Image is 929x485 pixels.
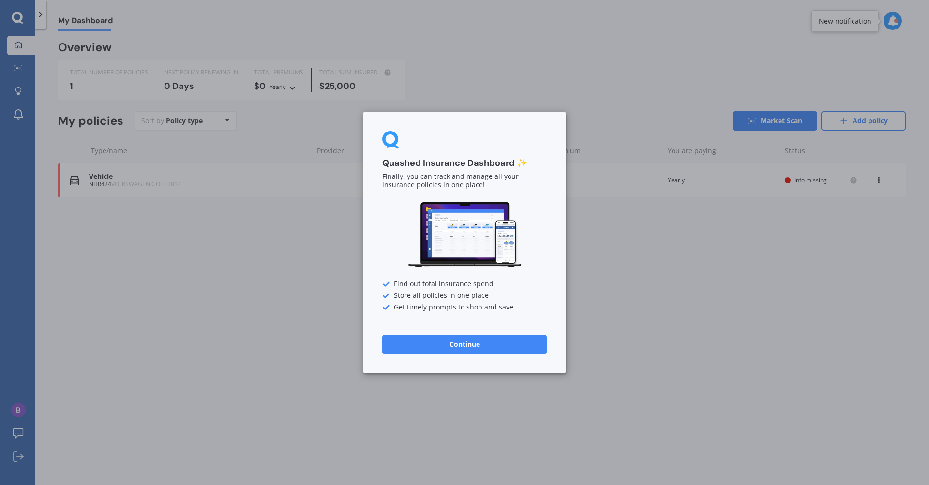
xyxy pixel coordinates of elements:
[406,201,523,269] img: Dashboard
[382,173,547,190] p: Finally, you can track and manage all your insurance policies in one place!
[382,304,547,311] div: Get timely prompts to shop and save
[382,335,547,354] button: Continue
[382,280,547,288] div: Find out total insurance spend
[382,158,547,169] h3: Quashed Insurance Dashboard ✨
[382,292,547,300] div: Store all policies in one place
